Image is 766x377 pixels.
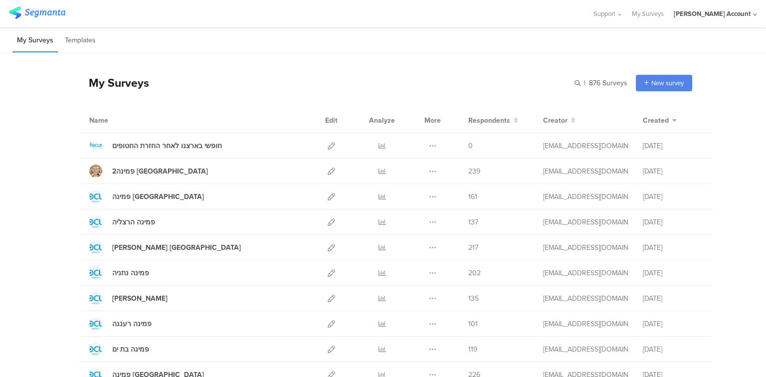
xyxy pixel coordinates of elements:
[543,217,628,227] div: odelya@ifocus-r.com
[543,141,628,151] div: odelya@ifocus-r.com
[367,108,397,133] div: Analyze
[468,293,479,304] span: 135
[651,78,684,88] span: New survey
[543,293,628,304] div: odelya@ifocus-r.com
[89,317,152,330] a: פמינה רעננה
[468,217,478,227] span: 137
[468,191,477,202] span: 161
[543,115,568,126] span: Creator
[89,266,149,279] a: פמינה נתניה
[543,242,628,253] div: odelya@ifocus-r.com
[422,108,443,133] div: More
[89,165,208,178] a: 2פמינה [GEOGRAPHIC_DATA]
[468,115,518,126] button: Respondents
[643,217,703,227] div: [DATE]
[543,268,628,278] div: odelya@ifocus-r.com
[112,166,208,177] div: 2פמינה פתח תקווה
[9,6,65,19] img: segmanta logo
[643,293,703,304] div: [DATE]
[89,215,155,228] a: פמינה הרצליה
[643,166,703,177] div: [DATE]
[112,344,149,355] div: פמינה בת ים
[468,166,480,177] span: 239
[112,217,155,227] div: פמינה הרצליה
[468,268,481,278] span: 202
[89,139,222,152] a: חופשי בארצנו לאחר החזרת החטופים
[112,141,222,151] div: חופשי בארצנו לאחר החזרת החטופים
[543,191,628,202] div: odelya@ifocus-r.com
[643,319,703,329] div: [DATE]
[112,319,152,329] div: פמינה רעננה
[89,292,168,305] a: [PERSON_NAME]
[89,241,241,254] a: [PERSON_NAME] [GEOGRAPHIC_DATA]
[643,141,703,151] div: [DATE]
[643,191,703,202] div: [DATE]
[543,344,628,355] div: odelya@ifocus-r.com
[589,78,627,88] span: 876 Surveys
[468,141,473,151] span: 0
[674,9,751,18] div: [PERSON_NAME] Account
[321,108,342,133] div: Edit
[468,242,478,253] span: 217
[643,242,703,253] div: [DATE]
[112,242,241,253] div: פמינה גרנד קניון חיפה
[543,115,575,126] button: Creator
[468,344,477,355] span: 119
[643,115,677,126] button: Created
[593,9,615,18] span: Support
[79,74,149,91] div: My Surveys
[468,115,510,126] span: Respondents
[89,190,204,203] a: פמינה [GEOGRAPHIC_DATA]
[643,115,669,126] span: Created
[60,29,100,52] li: Templates
[643,344,703,355] div: [DATE]
[112,268,149,278] div: פמינה נתניה
[89,343,149,356] a: פמינה בת ים
[543,166,628,177] div: odelya@ifocus-r.com
[582,78,587,88] span: |
[12,29,58,52] li: My Surveys
[643,268,703,278] div: [DATE]
[112,293,168,304] div: פמינה אשקלון
[112,191,204,202] div: פמינה אשדוד
[89,115,149,126] div: Name
[468,319,478,329] span: 101
[543,319,628,329] div: odelya@ifocus-r.com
